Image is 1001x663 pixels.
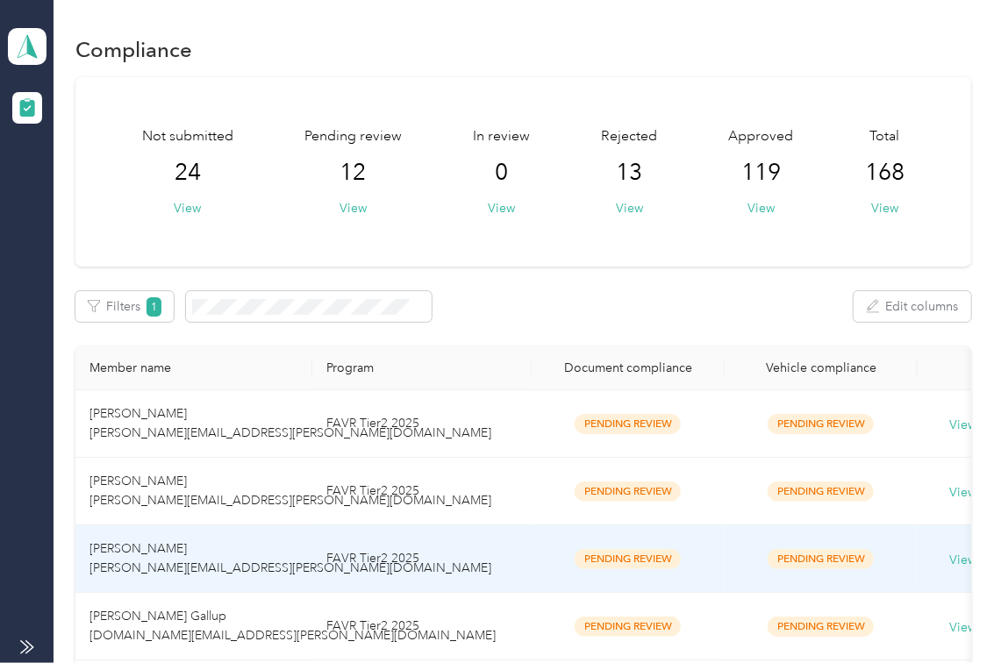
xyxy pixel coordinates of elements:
button: View [340,199,367,217]
span: Pending Review [768,549,874,569]
span: Pending Review [768,481,874,502]
span: 119 [741,159,781,187]
span: 24 [175,159,201,187]
span: In review [473,126,530,147]
td: FAVR Tier2 2025 [312,390,532,458]
button: View [747,199,775,217]
span: Approved [729,126,794,147]
span: [PERSON_NAME] [PERSON_NAME][EMAIL_ADDRESS][PERSON_NAME][DOMAIN_NAME] [89,474,491,508]
button: View [616,199,643,217]
span: [PERSON_NAME] [PERSON_NAME][EMAIL_ADDRESS][PERSON_NAME][DOMAIN_NAME] [89,406,491,440]
span: 13 [616,159,642,187]
span: Pending Review [575,414,681,434]
div: Document compliance [546,360,711,375]
span: [PERSON_NAME] Gallup [DOMAIN_NAME][EMAIL_ADDRESS][PERSON_NAME][DOMAIN_NAME] [89,609,496,643]
span: 168 [865,159,904,187]
button: Filters1 [75,291,175,322]
span: [PERSON_NAME] [PERSON_NAME][EMAIL_ADDRESS][PERSON_NAME][DOMAIN_NAME] [89,541,491,575]
span: Pending Review [768,617,874,637]
span: Not submitted [142,126,233,147]
span: 12 [340,159,366,187]
button: View [488,199,515,217]
button: View [174,199,201,217]
span: 1 [147,297,162,317]
h1: Compliance [75,40,192,59]
iframe: Everlance-gr Chat Button Frame [903,565,1001,663]
td: FAVR Tier2 2025 [312,525,532,593]
span: Pending Review [768,414,874,434]
span: Pending review [304,126,402,147]
span: Rejected [601,126,657,147]
span: 0 [495,159,508,187]
button: View [871,199,898,217]
td: FAVR Tier2 2025 [312,593,532,660]
div: Vehicle compliance [739,360,904,375]
td: FAVR Tier2 2025 [312,458,532,525]
button: Edit columns [854,291,971,322]
span: Total [869,126,899,147]
span: Pending Review [575,617,681,637]
th: Member name [75,346,312,390]
span: Pending Review [575,481,681,502]
th: Program [312,346,532,390]
span: Pending Review [575,549,681,569]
